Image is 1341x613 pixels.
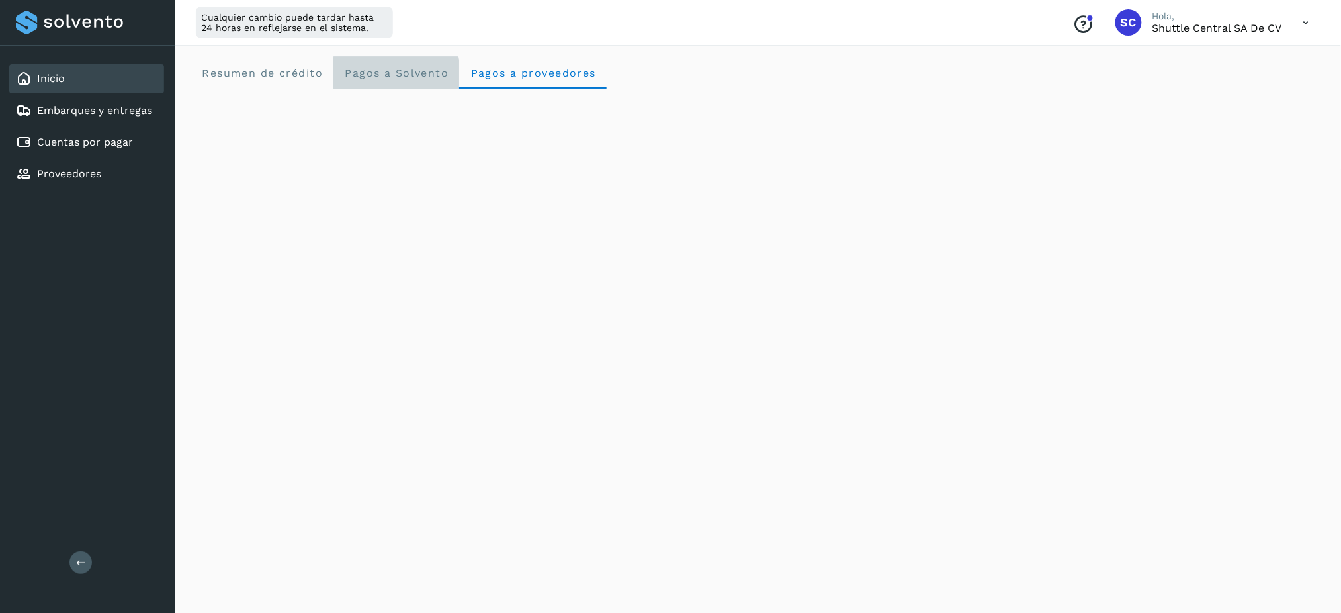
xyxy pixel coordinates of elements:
span: Pagos a Solvento [344,67,449,79]
div: Embarques y entregas [9,96,164,125]
div: Cuentas por pagar [9,128,164,157]
div: Proveedores [9,160,164,189]
a: Cuentas por pagar [37,136,133,148]
a: Inicio [37,72,65,85]
div: Inicio [9,64,164,93]
span: Resumen de crédito [201,67,323,79]
a: Proveedores [37,167,101,180]
p: Hola, [1152,11,1282,22]
a: Embarques y entregas [37,104,152,117]
div: Cualquier cambio puede tardar hasta 24 horas en reflejarse en el sistema. [196,7,393,38]
span: Pagos a proveedores [470,67,596,79]
p: Shuttle Central SA de CV [1152,22,1282,34]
